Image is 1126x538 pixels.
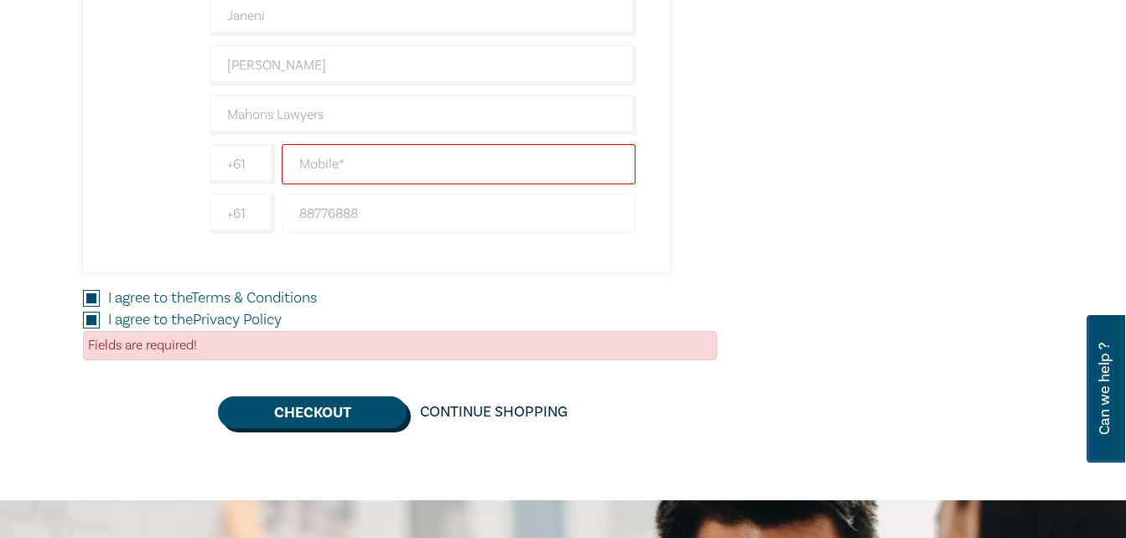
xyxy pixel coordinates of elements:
[210,144,275,184] input: +61
[210,95,636,135] input: Company
[282,144,636,184] input: Mobile*
[108,309,282,331] label: I agree to the
[407,396,581,428] a: Continue Shopping
[210,45,636,85] input: Last Name*
[193,310,282,329] a: Privacy Policy
[1097,325,1113,453] span: Can we help ?
[108,287,317,309] label: I agree to the
[83,331,717,360] div: Fields are required!
[191,288,317,308] a: Terms & Conditions
[210,194,275,234] input: +61
[218,396,407,428] button: Checkout
[282,194,636,234] input: Phone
